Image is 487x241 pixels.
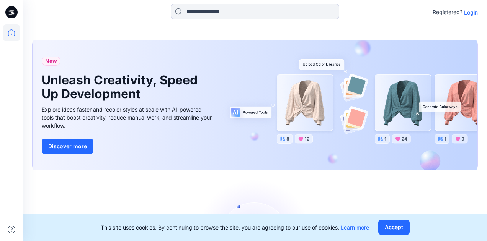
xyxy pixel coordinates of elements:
[433,8,462,17] p: Registered?
[42,139,93,154] button: Discover more
[101,223,369,231] p: This site uses cookies. By continuing to browse the site, you are agreeing to our use of cookies.
[341,224,369,231] a: Learn more
[464,8,478,16] p: Login
[378,220,410,235] button: Accept
[42,73,203,101] h1: Unleash Creativity, Speed Up Development
[42,105,214,129] div: Explore ideas faster and recolor styles at scale with AI-powered tools that boost creativity, red...
[42,139,214,154] a: Discover more
[45,57,57,66] span: New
